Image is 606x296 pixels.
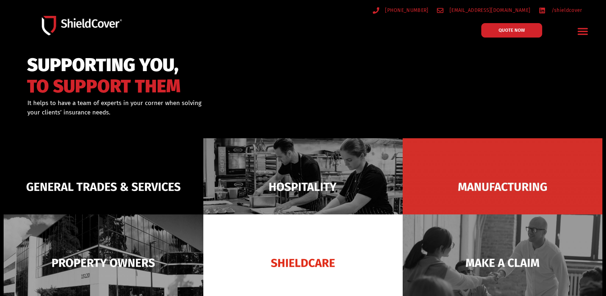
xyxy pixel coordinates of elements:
[574,23,591,40] div: Menu Toggle
[27,99,340,117] div: It helps to have a team of experts in your corner when solving
[27,58,181,73] span: SUPPORTING YOU,
[448,6,530,15] span: [EMAIL_ADDRESS][DOMAIN_NAME]
[383,6,428,15] span: [PHONE_NUMBER]
[42,16,122,35] img: Shield-Cover-Underwriting-Australia-logo-full
[27,108,340,117] p: your clients’ insurance needs.
[499,28,525,32] span: QUOTE NOW
[550,6,582,15] span: /shieldcover
[539,6,582,15] a: /shieldcover
[437,6,530,15] a: [EMAIL_ADDRESS][DOMAIN_NAME]
[481,23,542,38] a: QUOTE NOW
[373,6,429,15] a: [PHONE_NUMBER]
